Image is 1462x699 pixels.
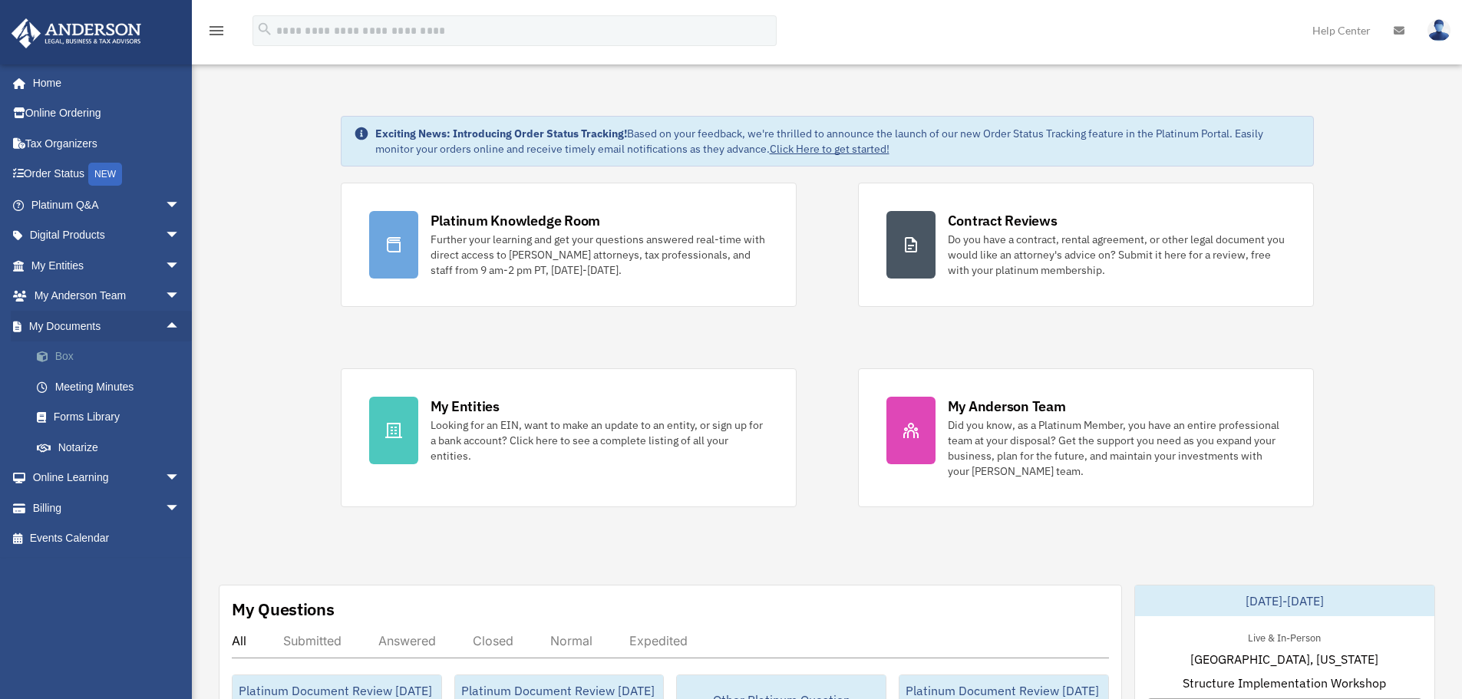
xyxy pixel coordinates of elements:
[165,220,196,252] span: arrow_drop_down
[1190,650,1378,668] span: [GEOGRAPHIC_DATA], [US_STATE]
[341,368,797,507] a: My Entities Looking for an EIN, want to make an update to an entity, or sign up for a bank accoun...
[21,432,203,463] a: Notarize
[11,98,203,129] a: Online Ordering
[11,493,203,523] a: Billingarrow_drop_down
[165,311,196,342] span: arrow_drop_up
[375,126,1301,157] div: Based on your feedback, we're thrilled to announce the launch of our new Order Status Tracking fe...
[21,402,203,433] a: Forms Library
[11,159,203,190] a: Order StatusNEW
[165,190,196,221] span: arrow_drop_down
[11,128,203,159] a: Tax Organizers
[948,397,1066,416] div: My Anderson Team
[1236,628,1333,645] div: Live & In-Person
[7,18,146,48] img: Anderson Advisors Platinum Portal
[207,27,226,40] a: menu
[11,463,203,493] a: Online Learningarrow_drop_down
[431,211,601,230] div: Platinum Knowledge Room
[11,281,203,312] a: My Anderson Teamarrow_drop_down
[21,341,203,372] a: Box
[232,598,335,621] div: My Questions
[948,417,1285,479] div: Did you know, as a Platinum Member, you have an entire professional team at your disposal? Get th...
[1183,674,1386,692] span: Structure Implementation Workshop
[21,371,203,402] a: Meeting Minutes
[473,633,513,648] div: Closed
[858,368,1314,507] a: My Anderson Team Did you know, as a Platinum Member, you have an entire professional team at your...
[11,250,203,281] a: My Entitiesarrow_drop_down
[1135,585,1434,616] div: [DATE]-[DATE]
[165,281,196,312] span: arrow_drop_down
[1427,19,1450,41] img: User Pic
[431,417,768,463] div: Looking for an EIN, want to make an update to an entity, or sign up for a bank account? Click her...
[948,211,1058,230] div: Contract Reviews
[283,633,342,648] div: Submitted
[550,633,592,648] div: Normal
[11,311,203,341] a: My Documentsarrow_drop_up
[858,183,1314,307] a: Contract Reviews Do you have a contract, rental agreement, or other legal document you would like...
[232,633,246,648] div: All
[341,183,797,307] a: Platinum Knowledge Room Further your learning and get your questions answered real-time with dire...
[948,232,1285,278] div: Do you have a contract, rental agreement, or other legal document you would like an attorney's ad...
[11,523,203,554] a: Events Calendar
[256,21,273,38] i: search
[375,127,627,140] strong: Exciting News: Introducing Order Status Tracking!
[629,633,688,648] div: Expedited
[165,463,196,494] span: arrow_drop_down
[770,142,889,156] a: Click Here to get started!
[88,163,122,186] div: NEW
[11,68,196,98] a: Home
[431,232,768,278] div: Further your learning and get your questions answered real-time with direct access to [PERSON_NAM...
[11,190,203,220] a: Platinum Q&Aarrow_drop_down
[165,493,196,524] span: arrow_drop_down
[207,21,226,40] i: menu
[11,220,203,251] a: Digital Productsarrow_drop_down
[165,250,196,282] span: arrow_drop_down
[378,633,436,648] div: Answered
[431,397,500,416] div: My Entities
